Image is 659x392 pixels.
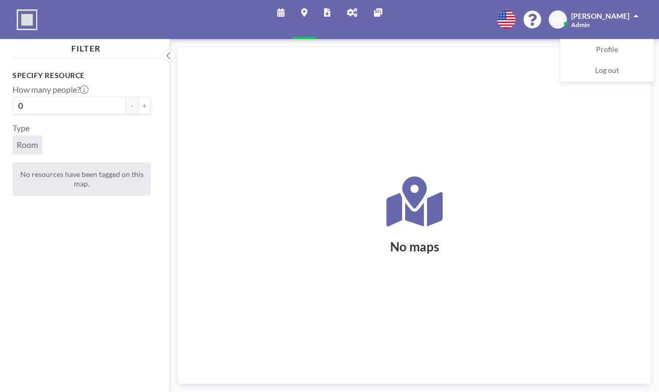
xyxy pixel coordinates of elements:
span: Room [17,140,38,150]
span: Profile [596,45,618,55]
h3: Specify resource [12,71,151,80]
button: - [126,97,138,115]
a: Log out [561,60,653,81]
span: [PERSON_NAME] [571,11,629,20]
h2: No maps [390,239,439,255]
button: + [138,97,151,115]
span: Admin [571,21,590,29]
span: Log out [595,66,619,76]
img: organization-logo [17,9,37,30]
label: Type [12,123,30,133]
label: How many people? [12,84,88,95]
div: No resources have been tagged on this map. [12,162,151,196]
span: GG [553,15,563,24]
h4: FILTER [12,39,159,54]
a: Profile [561,40,653,60]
